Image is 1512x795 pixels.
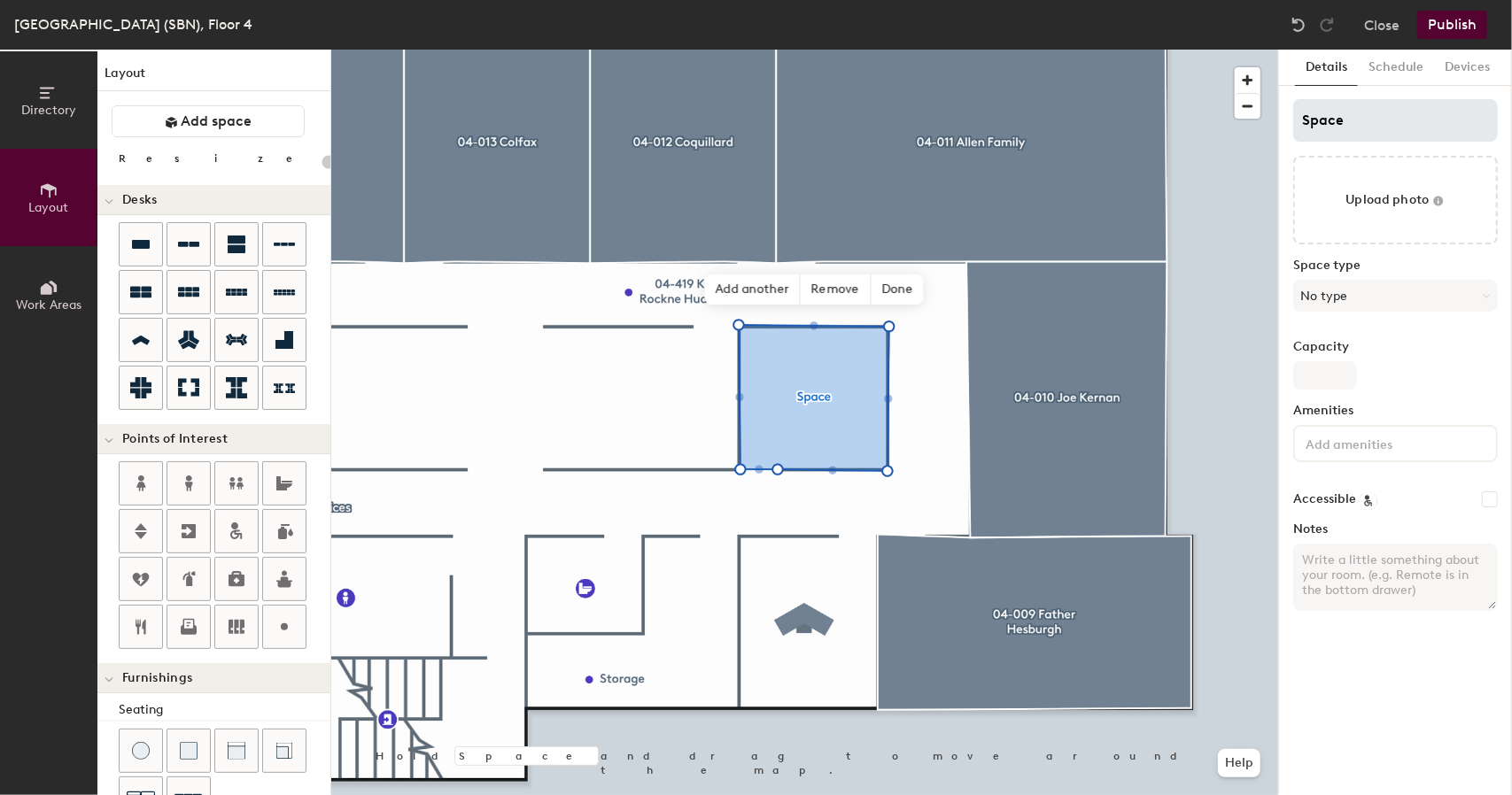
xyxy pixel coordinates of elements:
span: Remove [801,274,872,305]
button: Schedule [1358,50,1434,86]
img: Couch (corner) [275,742,293,760]
span: Add space [182,112,252,130]
img: Couch (middle) [228,742,245,760]
div: Seating [119,700,330,720]
button: Couch (corner) [262,729,306,773]
img: Redo [1318,16,1336,34]
div: Resize [119,151,314,166]
img: Undo [1290,16,1307,34]
img: Cushion [180,742,198,760]
span: Layout [29,200,69,215]
label: Accessible [1293,492,1356,506]
button: Add space [112,105,305,137]
button: Details [1295,50,1358,86]
button: Couch (middle) [214,729,259,773]
button: Publish [1417,11,1487,39]
input: Add amenities [1302,432,1462,453]
span: Add another [705,274,801,305]
label: Notes [1293,522,1498,536]
button: Devices [1434,50,1500,86]
label: Space type [1293,259,1498,273]
span: Done [871,274,923,305]
button: Stool [119,729,163,773]
h1: Layout [97,64,330,91]
div: [GEOGRAPHIC_DATA] (SBN), Floor 4 [14,13,252,35]
label: Amenities [1293,404,1498,418]
label: Capacity [1293,340,1498,354]
button: Help [1218,749,1260,777]
span: Points of Interest [122,432,228,446]
img: Stool [132,742,150,760]
button: Upload photo [1293,156,1498,244]
button: Close [1364,11,1400,39]
span: Work Areas [16,297,81,313]
span: Directory [21,103,76,118]
span: Desks [122,193,157,207]
span: Furnishings [122,671,192,685]
button: Cushion [167,729,211,773]
button: No type [1293,280,1498,312]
